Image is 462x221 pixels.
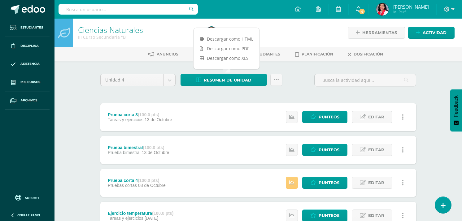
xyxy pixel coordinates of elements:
a: Punteos [302,177,347,189]
div: III Curso Secundaria 'B' [78,34,198,40]
input: Busca la actividad aquí... [315,74,416,86]
a: Descargar como HTML [194,34,259,44]
a: Anuncios [148,49,178,59]
a: Archivos [5,91,50,110]
strong: (100.0 pts) [143,145,164,150]
strong: (100.0 pts) [138,178,159,183]
div: Ejercicio temperatura [108,211,173,216]
a: Herramientas [348,27,405,39]
span: Editar [368,144,384,156]
span: Estudiantes [20,25,43,30]
span: [DATE] [145,216,158,221]
a: Planificación [295,49,333,59]
a: Resumen de unidad [181,74,267,86]
a: Punteos [302,111,347,123]
span: Mi Perfil [393,9,429,15]
span: Punteos [319,111,339,123]
span: 13 de Octubre [142,150,169,155]
a: Disciplina [5,37,50,55]
span: Cerrar panel [17,213,41,217]
strong: (100.0 pts) [152,211,173,216]
img: 75993dce3b13733765c41c8f706ba4f4.png [376,3,389,15]
span: Asistencia [20,61,40,66]
span: Punteos [319,144,339,156]
a: Unidad 4 [101,74,175,86]
span: [PERSON_NAME] [393,4,429,10]
span: Dosificación [354,52,383,56]
span: Editar [368,177,384,188]
span: Pruebas cortas [108,183,137,188]
span: Tareas y ejercicios [108,117,143,122]
span: Prueba bimestral [108,150,141,155]
span: Soporte [25,196,40,200]
a: Mis cursos [5,73,50,91]
a: Dosificación [348,49,383,59]
span: Feedback [453,95,459,117]
span: Editar [368,111,384,123]
a: Punteos [302,144,347,156]
div: Prueba corta 3 [108,112,172,117]
span: Disciplina [20,43,39,48]
span: Actividad [423,27,447,38]
span: 08 de Octubre [138,183,166,188]
span: Archivos [20,98,37,103]
a: Estudiantes [5,19,50,37]
a: Asistencia [5,55,50,73]
span: 13 de Octubre [145,117,172,122]
span: Tareas y ejercicios [108,216,143,221]
a: Estudiantes [243,49,280,59]
h1: Ciencias Naturales [78,25,198,34]
span: Planificación [302,52,333,56]
div: Prueba bimestral [108,145,169,150]
span: Resumen de unidad [204,74,251,86]
a: Soporte [7,193,47,201]
img: 75993dce3b13733765c41c8f706ba4f4.png [205,27,218,39]
input: Busca un usuario... [59,4,198,15]
span: Unidad 4 [105,74,159,86]
span: Estudiantes [252,52,280,56]
div: Prueba corta 4 [108,178,166,183]
button: Feedback - Mostrar encuesta [450,89,462,131]
a: Actividad [408,27,455,39]
span: Herramientas [362,27,397,38]
span: Anuncios [157,52,178,56]
strong: (100.0 pts) [138,112,159,117]
span: Mis cursos [20,80,40,85]
span: 4 [359,8,365,15]
a: Descargar como PDF [194,44,259,53]
a: Ciencias Naturales [78,24,143,35]
a: Descargar como XLS [194,53,259,63]
span: Punteos [319,177,339,188]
